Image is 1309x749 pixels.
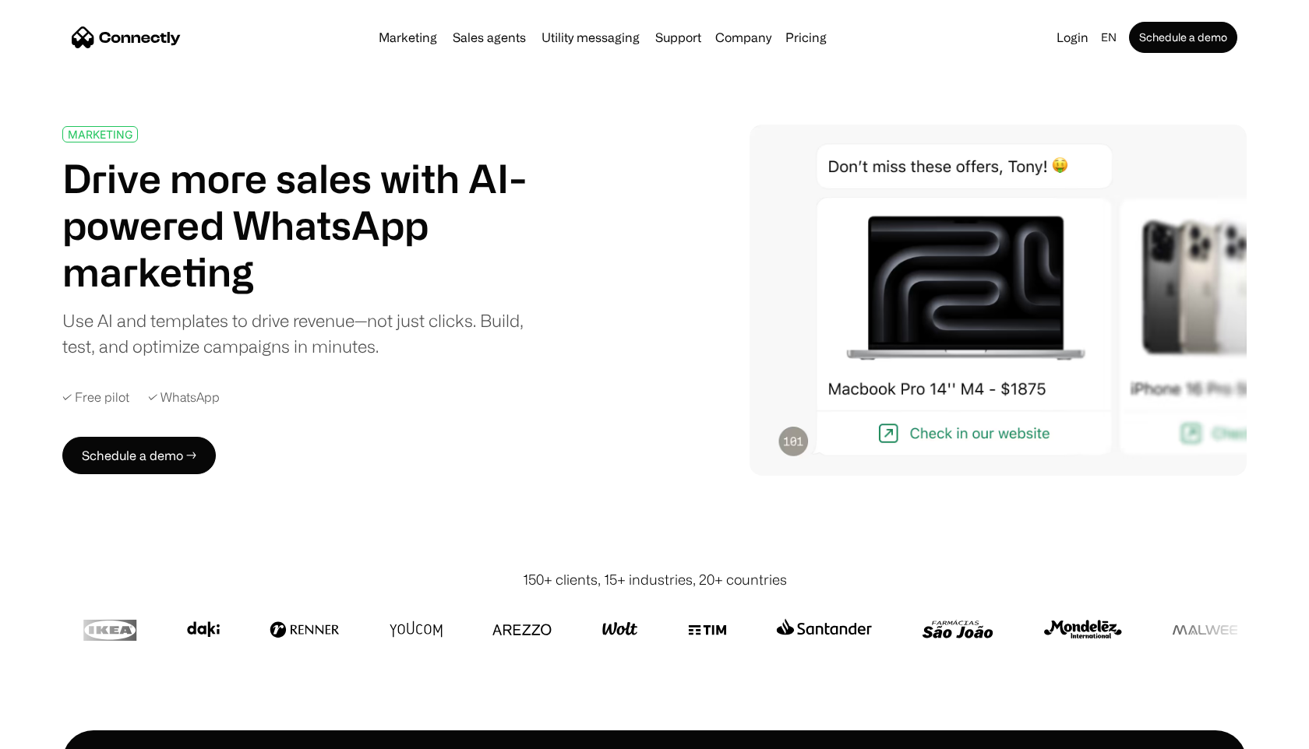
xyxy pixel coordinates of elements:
div: Use AI and templates to drive revenue—not just clicks. Build, test, and optimize campaigns in min... [62,308,544,359]
div: ✓ WhatsApp [148,390,220,405]
a: Schedule a demo [1129,22,1237,53]
ul: Language list [31,722,93,744]
a: Support [649,31,707,44]
div: MARKETING [68,128,132,140]
a: Marketing [372,31,443,44]
aside: Language selected: English [16,720,93,744]
a: Utility messaging [535,31,646,44]
h1: Drive more sales with AI-powered WhatsApp marketing [62,155,544,295]
div: Company [711,26,776,48]
div: Company [715,26,771,48]
div: 150+ clients, 15+ industries, 20+ countries [523,569,787,590]
div: en [1101,26,1117,48]
a: Schedule a demo → [62,437,216,474]
a: Sales agents [446,31,532,44]
div: ✓ Free pilot [62,390,129,405]
a: Pricing [779,31,833,44]
a: home [72,26,181,49]
a: Login [1050,26,1095,48]
div: en [1095,26,1126,48]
